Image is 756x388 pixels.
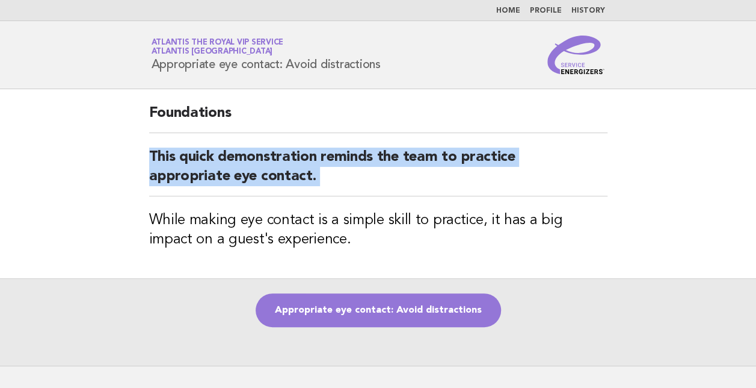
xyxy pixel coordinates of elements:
[530,7,562,14] a: Profile
[149,211,607,249] h3: While making eye contact is a simple skill to practice, it has a big impact on a guest's experience.
[152,48,273,56] span: Atlantis [GEOGRAPHIC_DATA]
[547,36,605,74] img: Service Energizers
[256,293,501,327] a: Appropriate eye contact: Avoid distractions
[152,39,284,55] a: Atlantis the Royal VIP ServiceAtlantis [GEOGRAPHIC_DATA]
[571,7,605,14] a: History
[152,39,381,70] h1: Appropriate eye contact: Avoid distractions
[149,104,607,133] h2: Foundations
[149,148,607,196] h2: This quick demonstration reminds the team to practice appropriate eye contact.
[496,7,520,14] a: Home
